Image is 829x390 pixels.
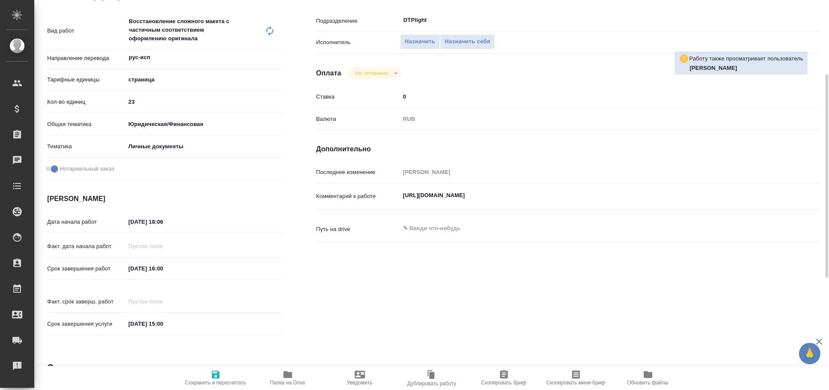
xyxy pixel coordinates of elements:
p: Дата начала работ [47,218,125,226]
span: Уведомить [347,380,373,386]
div: страница [125,72,282,87]
button: Скопировать бриф [468,366,540,390]
input: ✎ Введи что-нибудь [125,262,200,275]
button: Дублировать работу [396,366,468,390]
p: Последнее изменение [316,168,400,177]
p: Валюта [316,115,400,123]
b: [PERSON_NAME] [690,65,737,71]
input: ✎ Введи что-нибудь [400,90,778,103]
p: Тематика [47,142,125,151]
div: Юридическая/Финансовая [125,117,282,132]
input: Пустое поле [125,295,200,308]
button: Назначить [400,34,440,49]
p: Общая тематика [47,120,125,129]
p: Тарифные единицы [47,75,125,84]
p: Арсеньева Вера [690,64,803,72]
input: Пустое поле [125,240,200,252]
button: 🙏 [799,343,820,364]
span: Обновить файлы [627,380,669,386]
input: ✎ Введи что-нибудь [125,96,282,108]
textarea: [URL][DOMAIN_NAME] [400,188,778,203]
p: Факт. срок заверш. работ [47,297,125,306]
button: Open [773,19,775,21]
button: Назначить себя [440,34,495,49]
p: Направление перевода [47,54,125,63]
p: Кол-во единиц [47,98,125,106]
button: Уведомить [324,366,396,390]
button: Скопировать мини-бриф [540,366,612,390]
input: ✎ Введи что-нибудь [125,216,200,228]
span: Скопировать бриф [481,380,526,386]
p: Срок завершения услуги [47,320,125,328]
p: Работу также просматривает пользователь [689,54,803,63]
button: Не оплачена [353,69,391,77]
span: Нотариальный заказ [60,165,114,173]
span: 🙏 [802,345,817,363]
span: Сохранить и пересчитать [185,380,246,386]
span: Назначить себя [445,37,490,47]
span: Скопировать мини-бриф [546,380,605,386]
input: Пустое поле [400,166,778,178]
span: Дублировать работу [407,381,456,387]
p: Срок завершения работ [47,264,125,273]
h4: Оплата [316,68,341,78]
span: Назначить [405,37,435,47]
button: Сохранить и пересчитать [180,366,252,390]
span: Папка на Drive [270,380,305,386]
h4: Дополнительно [316,144,820,154]
p: Исполнитель [316,38,400,47]
input: ✎ Введи что-нибудь [125,318,200,330]
h4: [PERSON_NAME] [47,194,282,204]
div: RUB [400,112,778,126]
div: Не оплачена [348,67,401,79]
p: Комментарий к работе [316,192,400,201]
p: Путь на drive [316,225,400,234]
p: Подразделение [316,17,400,25]
p: Вид работ [47,27,125,35]
p: Факт. дата начала работ [47,242,125,251]
h2: Заказ [47,361,75,375]
button: Open [277,57,279,58]
div: Личные документы [125,139,282,154]
button: Обновить файлы [612,366,684,390]
button: Папка на Drive [252,366,324,390]
p: Ставка [316,93,400,101]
